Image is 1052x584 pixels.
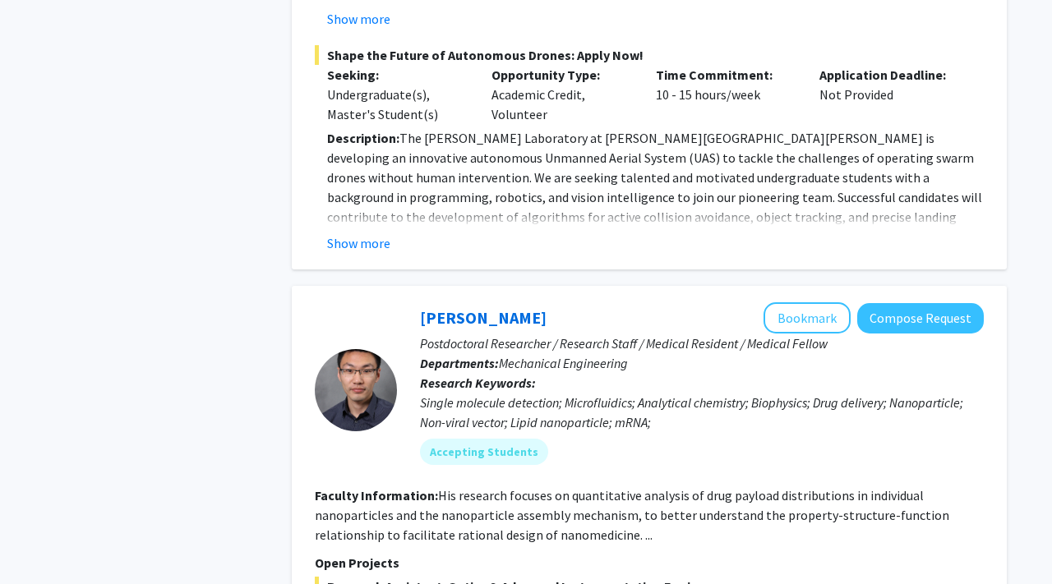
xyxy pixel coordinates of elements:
p: Application Deadline: [819,65,959,85]
button: Compose Request to Sixuan Li [857,303,984,333]
b: Departments: [420,355,499,371]
iframe: Chat [12,510,70,572]
b: Research Keywords: [420,375,536,391]
p: Open Projects [315,553,984,573]
div: Academic Credit, Volunteer [479,65,644,124]
fg-read-more: His research focuses on quantitative analysis of drug payload distributions in individual nanopar... [315,487,949,543]
button: Add Sixuan Li to Bookmarks [764,302,851,333]
div: Undergraduate(s), Master's Student(s) [327,85,467,124]
mat-chip: Accepting Students [420,439,548,465]
div: Not Provided [807,65,971,124]
p: Opportunity Type: [491,65,631,85]
button: Show more [327,233,390,253]
p: Time Commitment: [656,65,796,85]
div: Single molecule detection; Microfluidics; Analytical chemistry; Biophysics; Drug delivery; Nanopa... [420,393,984,432]
b: Faculty Information: [315,487,438,504]
p: The [PERSON_NAME] Laboratory at [PERSON_NAME][GEOGRAPHIC_DATA][PERSON_NAME] is developing an inno... [327,128,984,246]
span: Mechanical Engineering [499,355,628,371]
span: Shape the Future of Autonomous Drones: Apply Now! [315,45,984,65]
button: Show more [327,9,390,29]
strong: Description: [327,130,399,146]
p: Seeking: [327,65,467,85]
p: Postdoctoral Researcher / Research Staff / Medical Resident / Medical Fellow [420,333,984,353]
div: 10 - 15 hours/week [644,65,808,124]
a: [PERSON_NAME] [420,307,547,328]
